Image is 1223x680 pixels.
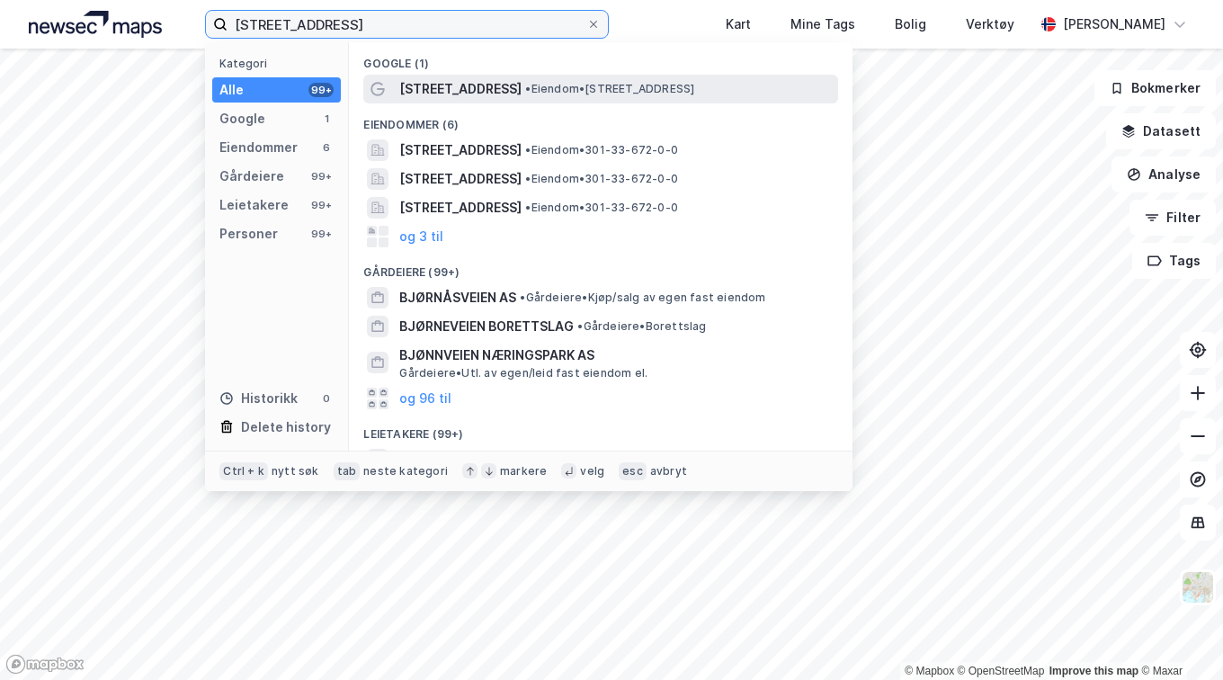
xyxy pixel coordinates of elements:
span: Eiendom • 301-33-672-0-0 [525,172,678,186]
span: BJØNNVEIEN NÆRINGSPARK AS [399,344,831,366]
div: 99+ [308,227,334,241]
div: Verktøy [966,13,1014,35]
div: Kategori [219,57,341,70]
span: Gårdeiere • Utl. av egen/leid fast eiendom el. [399,366,647,380]
div: Bolig [895,13,926,35]
div: [PERSON_NAME] [1063,13,1165,35]
span: BJØRNVEIEN 129 AS [399,449,524,470]
span: • [525,201,531,214]
span: • [525,82,531,95]
a: Improve this map [1049,665,1138,677]
span: • [577,319,583,333]
div: velg [580,464,604,479]
button: Filter [1129,200,1216,236]
div: Google (1) [349,42,853,75]
div: 99+ [308,169,334,183]
div: 0 [319,391,334,406]
span: BJØRNÅSVEIEN AS [399,287,516,309]
a: OpenStreetMap [958,665,1045,677]
span: • [525,172,531,185]
span: Eiendom • 301-33-672-0-0 [525,201,678,215]
img: Z [1181,570,1215,604]
button: Tags [1132,243,1216,279]
div: Eiendommer (6) [349,103,853,136]
div: tab [334,462,361,480]
span: • [520,291,525,304]
div: avbryt [650,464,687,479]
div: esc [619,462,647,480]
div: 99+ [308,83,334,97]
span: [STREET_ADDRESS] [399,78,522,100]
button: Bokmerker [1094,70,1216,106]
iframe: Chat Widget [1133,594,1223,680]
div: 1 [319,112,334,126]
div: Personer [219,223,278,245]
button: Datasett [1106,113,1216,149]
img: logo.a4113a55bc3d86da70a041830d287a7e.svg [29,11,162,38]
div: Delete history [241,416,331,438]
button: og 96 til [399,388,451,409]
div: Historikk [219,388,298,409]
span: [STREET_ADDRESS] [399,139,522,161]
div: Alle [219,79,244,101]
span: BJØRNEVEIEN BORETTSLAG [399,316,574,337]
button: og 3 til [399,226,443,247]
a: Mapbox [905,665,954,677]
span: Gårdeiere • Borettslag [577,319,706,334]
div: Leietakere [219,194,289,216]
span: Eiendom • [STREET_ADDRESS] [525,82,694,96]
span: Gårdeiere • Kjøp/salg av egen fast eiendom [520,291,765,305]
div: Eiendommer [219,137,298,158]
a: Mapbox homepage [5,654,85,675]
div: 99+ [308,198,334,212]
div: Gårdeiere (99+) [349,251,853,283]
div: Ctrl + k [219,462,268,480]
input: Søk på adresse, matrikkel, gårdeiere, leietakere eller personer [228,11,585,38]
button: Analyse [1111,157,1216,192]
div: Leietakere (99+) [349,413,853,445]
span: [STREET_ADDRESS] [399,168,522,190]
div: neste kategori [363,464,448,479]
div: Kart [726,13,751,35]
div: 6 [319,140,334,155]
span: • [525,143,531,157]
span: [STREET_ADDRESS] [399,197,522,219]
span: Eiendom • 301-33-672-0-0 [525,143,678,157]
div: Gårdeiere [219,166,284,187]
div: markere [500,464,547,479]
div: nytt søk [272,464,319,479]
div: Mine Tags [790,13,855,35]
div: Google [219,108,265,130]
